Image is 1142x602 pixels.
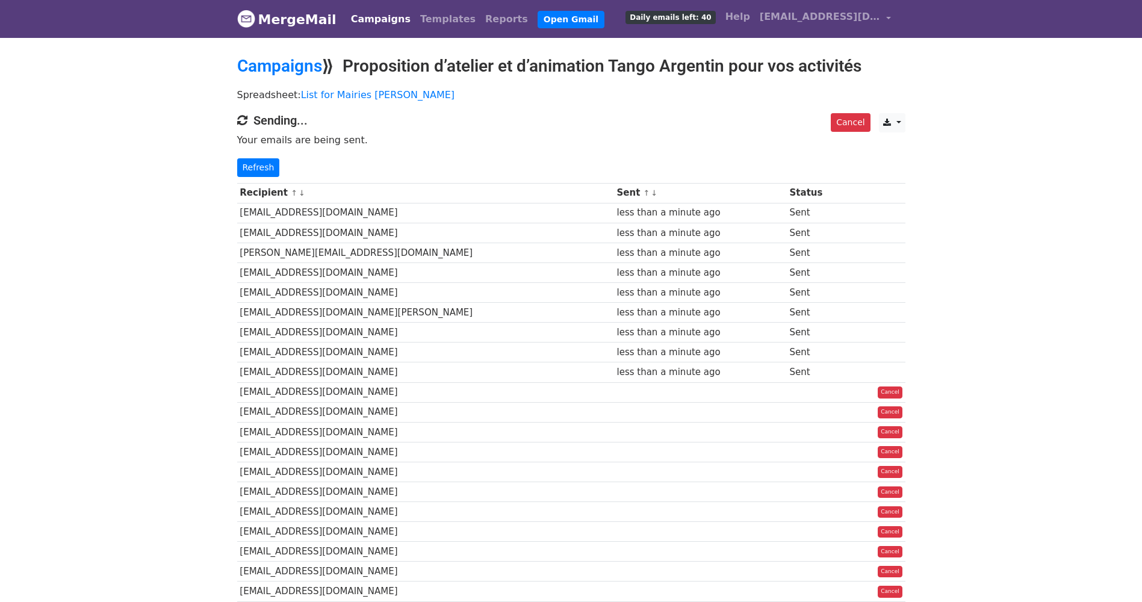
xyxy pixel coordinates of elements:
[787,362,848,382] td: Sent
[237,56,322,76] a: Campaigns
[878,546,902,558] a: Cancel
[616,306,783,320] div: less than a minute ago
[301,89,455,101] a: List for Mairies [PERSON_NAME]
[616,286,783,300] div: less than a minute ago
[237,243,614,262] td: [PERSON_NAME][EMAIL_ADDRESS][DOMAIN_NAME]
[237,582,614,601] td: [EMAIL_ADDRESS][DOMAIN_NAME]
[616,206,783,220] div: less than a minute ago
[237,203,614,223] td: [EMAIL_ADDRESS][DOMAIN_NAME]
[625,11,715,24] span: Daily emails left: 40
[237,183,614,203] th: Recipient
[237,382,614,402] td: [EMAIL_ADDRESS][DOMAIN_NAME]
[616,226,783,240] div: less than a minute ago
[346,7,415,31] a: Campaigns
[237,7,337,32] a: MergeMail
[787,323,848,343] td: Sent
[237,56,905,76] h2: ⟫ Proposition d’atelier et d’animation Tango Argentin pour vos activités
[237,542,614,562] td: [EMAIL_ADDRESS][DOMAIN_NAME]
[237,442,614,462] td: [EMAIL_ADDRESS][DOMAIN_NAME]
[237,303,614,323] td: [EMAIL_ADDRESS][DOMAIN_NAME][PERSON_NAME]
[237,113,905,128] h4: Sending...
[237,223,614,243] td: [EMAIL_ADDRESS][DOMAIN_NAME]
[237,482,614,502] td: [EMAIL_ADDRESS][DOMAIN_NAME]
[755,5,896,33] a: [EMAIL_ADDRESS][DOMAIN_NAME]
[831,113,870,132] a: Cancel
[415,7,480,31] a: Templates
[878,566,902,578] a: Cancel
[299,188,305,197] a: ↓
[538,11,604,28] a: Open Gmail
[237,402,614,422] td: [EMAIL_ADDRESS][DOMAIN_NAME]
[621,5,720,29] a: Daily emails left: 40
[787,223,848,243] td: Sent
[651,188,657,197] a: ↓
[878,486,902,498] a: Cancel
[644,188,650,197] a: ↑
[237,10,255,28] img: MergeMail logo
[237,462,614,482] td: [EMAIL_ADDRESS][DOMAIN_NAME]
[237,562,614,582] td: [EMAIL_ADDRESS][DOMAIN_NAME]
[616,266,783,280] div: less than a minute ago
[787,243,848,262] td: Sent
[237,262,614,282] td: [EMAIL_ADDRESS][DOMAIN_NAME]
[878,506,902,518] a: Cancel
[721,5,755,29] a: Help
[616,326,783,340] div: less than a minute ago
[878,586,902,598] a: Cancel
[480,7,533,31] a: Reports
[237,323,614,343] td: [EMAIL_ADDRESS][DOMAIN_NAME]
[787,303,848,323] td: Sent
[787,203,848,223] td: Sent
[760,10,880,24] span: [EMAIL_ADDRESS][DOMAIN_NAME]
[237,343,614,362] td: [EMAIL_ADDRESS][DOMAIN_NAME]
[237,134,905,146] p: Your emails are being sent.
[878,426,902,438] a: Cancel
[787,343,848,362] td: Sent
[787,262,848,282] td: Sent
[237,522,614,542] td: [EMAIL_ADDRESS][DOMAIN_NAME]
[237,158,280,177] a: Refresh
[291,188,297,197] a: ↑
[787,283,848,303] td: Sent
[878,526,902,538] a: Cancel
[878,386,902,399] a: Cancel
[237,283,614,303] td: [EMAIL_ADDRESS][DOMAIN_NAME]
[878,466,902,478] a: Cancel
[878,406,902,418] a: Cancel
[237,502,614,522] td: [EMAIL_ADDRESS][DOMAIN_NAME]
[614,183,787,203] th: Sent
[616,246,783,260] div: less than a minute ago
[237,422,614,442] td: [EMAIL_ADDRESS][DOMAIN_NAME]
[878,446,902,458] a: Cancel
[787,183,848,203] th: Status
[616,365,783,379] div: less than a minute ago
[237,88,905,101] p: Spreadsheet:
[237,362,614,382] td: [EMAIL_ADDRESS][DOMAIN_NAME]
[616,346,783,359] div: less than a minute ago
